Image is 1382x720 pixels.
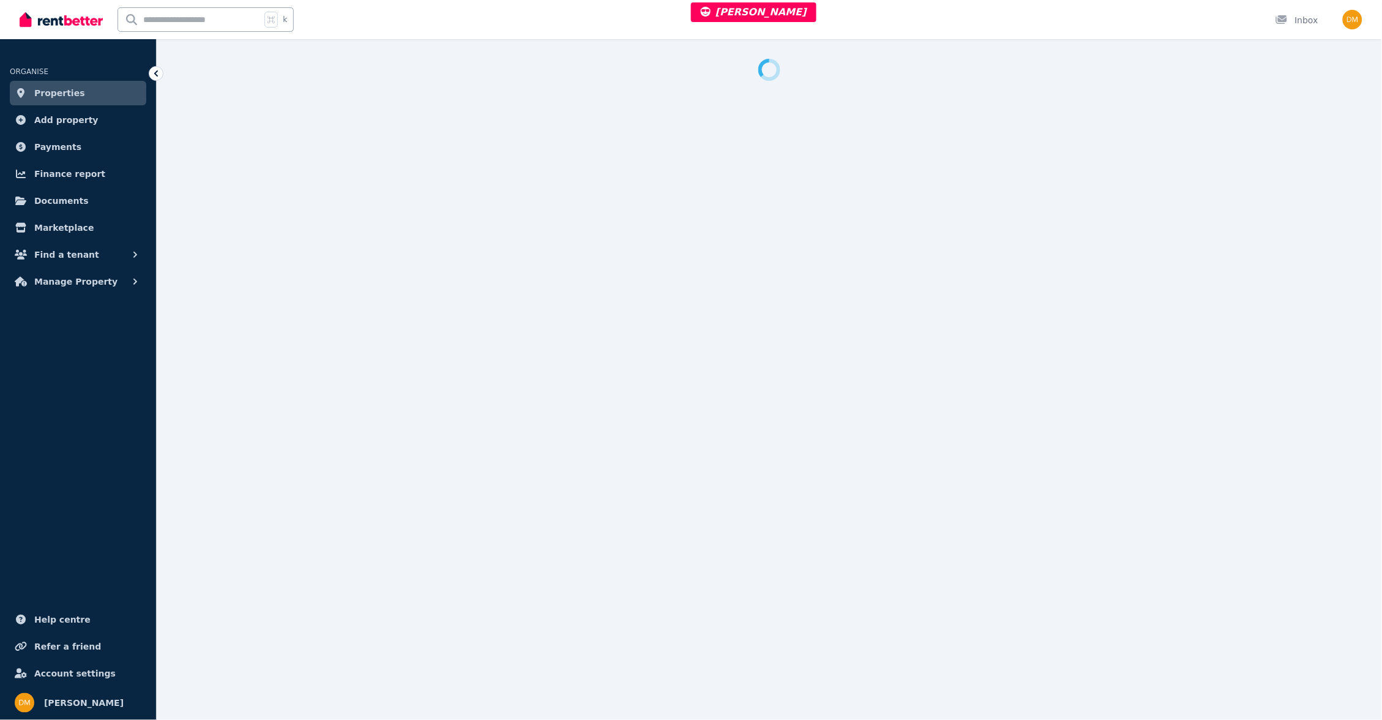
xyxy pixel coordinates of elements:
[34,274,118,289] span: Manage Property
[10,242,146,267] button: Find a tenant
[10,661,146,686] a: Account settings
[34,666,116,681] span: Account settings
[15,693,34,713] img: Dan Milstein
[34,193,89,208] span: Documents
[10,67,48,76] span: ORGANISE
[20,10,103,29] img: RentBetter
[34,140,81,154] span: Payments
[10,607,146,632] a: Help centre
[1276,14,1318,26] div: Inbox
[10,189,146,213] a: Documents
[1343,10,1362,29] img: Dan Milstein
[10,162,146,186] a: Finance report
[34,639,101,654] span: Refer a friend
[10,81,146,105] a: Properties
[34,247,99,262] span: Find a tenant
[34,220,94,235] span: Marketplace
[10,634,146,659] a: Refer a friend
[34,113,99,127] span: Add property
[283,15,287,24] span: k
[701,6,807,18] span: [PERSON_NAME]
[10,135,146,159] a: Payments
[10,269,146,294] button: Manage Property
[44,696,124,710] span: [PERSON_NAME]
[34,167,105,181] span: Finance report
[34,86,85,100] span: Properties
[10,216,146,240] a: Marketplace
[10,108,146,132] a: Add property
[34,612,91,627] span: Help centre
